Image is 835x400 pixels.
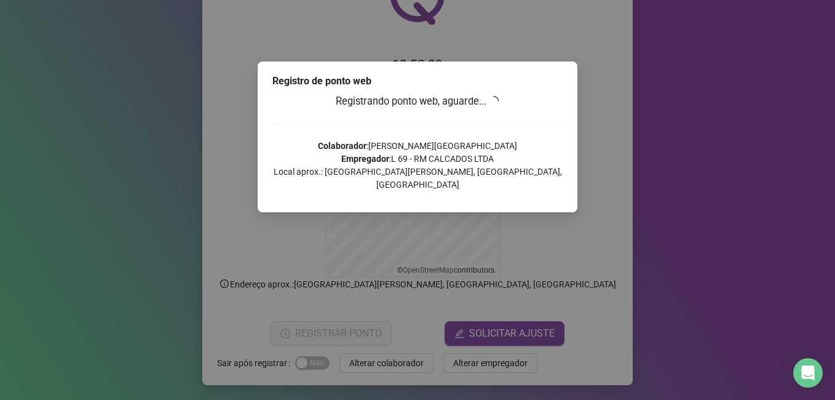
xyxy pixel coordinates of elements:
strong: Colaborador [318,141,366,151]
span: loading [487,94,501,108]
p: : [PERSON_NAME][GEOGRAPHIC_DATA] : L 69 - RM CALCADOS LTDA Local aprox.: [GEOGRAPHIC_DATA][PERSON... [272,140,563,191]
h3: Registrando ponto web, aguarde... [272,94,563,110]
strong: Empregador [341,154,389,164]
div: Registro de ponto web [272,74,563,89]
div: Open Intercom Messenger [793,358,823,388]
